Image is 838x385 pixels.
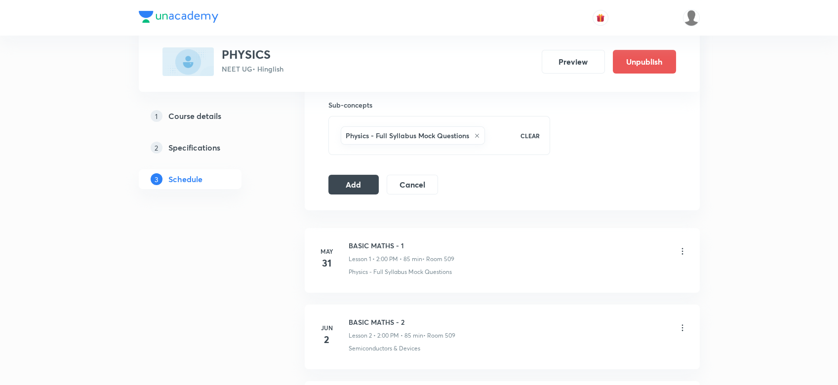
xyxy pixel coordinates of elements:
[162,47,214,76] img: 7A0C3274-9F90-4D54-9F9C-7F4106B0EB17_plus.png
[168,110,221,122] h5: Course details
[613,50,676,74] button: Unpublish
[328,100,551,110] h6: Sub-concepts
[349,317,455,327] h6: BASIC MATHS - 2
[423,331,455,340] p: • Room 509
[139,106,273,126] a: 1Course details
[596,13,605,22] img: avatar
[222,47,283,62] h3: PHYSICS
[683,9,700,26] img: Shahrukh Ansari
[139,138,273,157] a: 2Specifications
[349,268,452,276] p: Physics - Full Syllabus Mock Questions
[151,173,162,185] p: 3
[349,344,420,353] p: Semiconductors & Devices
[349,255,422,264] p: Lesson 1 • 2:00 PM • 85 min
[151,142,162,154] p: 2
[168,173,202,185] h5: Schedule
[387,175,438,194] button: Cancel
[349,331,423,340] p: Lesson 2 • 2:00 PM • 85 min
[422,255,454,264] p: • Room 509
[139,11,218,25] a: Company Logo
[317,332,337,347] h4: 2
[151,110,162,122] p: 1
[222,64,283,74] p: NEET UG • Hinglish
[542,50,605,74] button: Preview
[520,131,540,140] p: CLEAR
[317,323,337,332] h6: Jun
[317,256,337,270] h4: 31
[317,247,337,256] h6: May
[168,142,220,154] h5: Specifications
[328,175,379,194] button: Add
[139,11,218,23] img: Company Logo
[349,240,454,251] h6: BASIC MATHS - 1
[346,130,469,141] h6: Physics - Full Syllabus Mock Questions
[593,10,608,26] button: avatar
